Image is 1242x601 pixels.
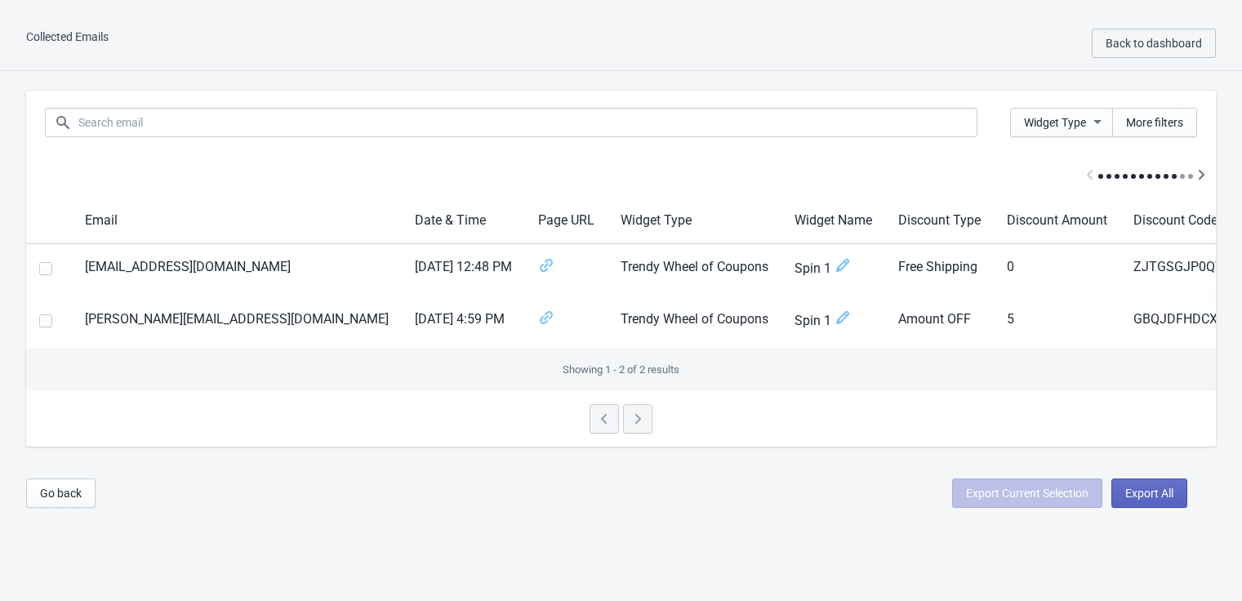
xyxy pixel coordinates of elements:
th: Page URL [525,198,608,244]
button: More filters [1112,108,1197,137]
span: More filters [1126,116,1183,129]
td: [EMAIL_ADDRESS][DOMAIN_NAME] [72,244,402,296]
button: Widget Type [1010,108,1113,137]
td: [PERSON_NAME][EMAIL_ADDRESS][DOMAIN_NAME] [72,296,402,349]
td: [DATE] 12:48 PM [402,244,525,296]
th: Email [72,198,402,244]
button: Scroll table right one column [1186,161,1216,191]
th: Widget Type [608,198,781,244]
th: Discount Type [885,198,994,244]
span: Spin 1 [795,257,872,279]
span: Go back [40,487,82,500]
button: Go back [26,479,96,508]
th: Discount Amount [994,198,1120,244]
div: Showing 1 - 2 of 2 results [26,349,1216,391]
span: Back to dashboard [1106,37,1202,50]
iframe: chat widget [1173,536,1226,585]
th: Widget Name [781,198,885,244]
td: 5 [994,296,1120,349]
span: Widget Type [1024,116,1086,129]
td: [DATE] 4:59 PM [402,296,525,349]
td: 0 [994,244,1120,296]
td: Trendy Wheel of Coupons [608,296,781,349]
th: Date & Time [402,198,525,244]
button: Export All [1111,479,1187,508]
span: Spin 1 [795,309,872,332]
td: Free Shipping [885,244,994,296]
span: Export All [1125,487,1173,500]
button: Back to dashboard [1092,29,1216,58]
td: Amount OFF [885,296,994,349]
input: Search email [78,108,977,137]
td: Trendy Wheel of Coupons [608,244,781,296]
